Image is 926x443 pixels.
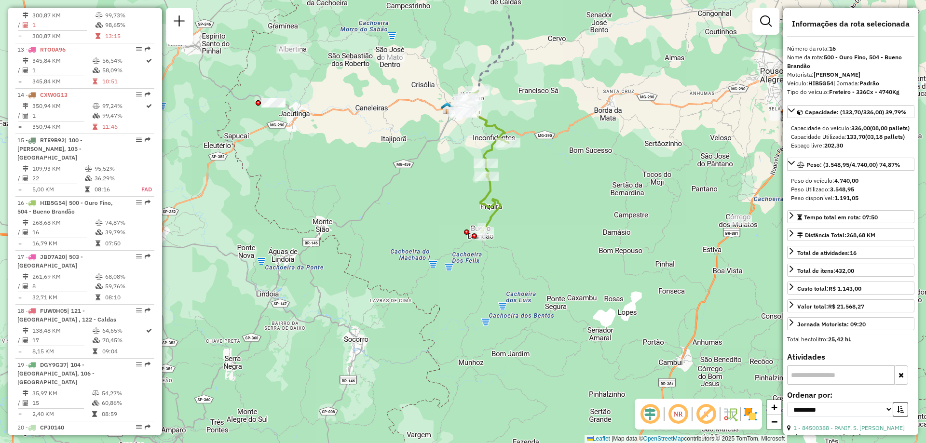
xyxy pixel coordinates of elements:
i: % de utilização do peso [93,58,100,64]
td: 1 [32,20,95,30]
td: 36,29% [94,174,132,183]
span: Total de atividades: [797,249,857,256]
a: Zoom in [767,400,781,415]
strong: 3.548,95 [830,186,854,193]
i: Tempo total em rota [95,241,100,246]
div: Número da rota: [787,44,914,53]
i: % de utilização da cubagem [92,400,99,406]
strong: 25,42 hL [828,336,851,343]
strong: 500 - Ouro Fino, 504 - Bueno Brandão [787,54,902,69]
td: 99,47% [102,111,145,121]
td: 08:59 [101,409,150,419]
td: 54,27% [101,389,150,398]
img: Exibir/Ocultar setores [743,406,758,422]
img: Fluxo de ruas [722,406,738,422]
div: Valor total: [797,302,864,311]
td: = [17,239,22,248]
td: 300,87 KM [32,11,95,20]
i: % de utilização do peso [93,328,100,334]
td: 68,08% [105,272,150,282]
em: Rota exportada [145,46,150,52]
span: FUW0H05 [40,307,67,314]
span: 17 - [17,253,83,269]
td: 17 [32,336,92,345]
td: 16 [32,228,95,237]
i: % de utilização da cubagem [85,175,92,181]
td: 109,93 KM [32,164,84,174]
i: Tempo total em rota [95,295,100,300]
td: = [17,31,22,41]
span: | Jornada: [833,80,879,87]
span: | 104 - [GEOGRAPHIC_DATA], 106 - [GEOGRAPHIC_DATA] [17,361,95,386]
td: 74,87% [105,218,150,228]
span: | 500 - Ouro Fino, 504 - Bueno Brandão [17,199,113,215]
a: 1 - 84500388 - PANIF. S. [PERSON_NAME] [793,424,905,431]
i: Tempo total em rota [93,124,97,130]
span: Peso: (3.548,95/4.740,00) 74,87% [806,161,900,168]
em: Opções [136,424,142,430]
td: 35,97 KM [32,389,92,398]
a: OpenStreetMap [643,435,684,442]
em: Rota exportada [145,200,150,205]
td: 39,79% [105,228,150,237]
div: Veículo: [787,79,914,88]
div: Jornada Motorista: 09:20 [797,320,866,329]
td: 22 [32,174,84,183]
em: Rota exportada [145,424,150,430]
i: Tempo total em rota [93,349,97,354]
div: Tipo do veículo: [787,88,914,96]
span: HIB5G54 [40,199,65,206]
i: Rota otimizada [146,58,152,64]
td: 5,00 KM [32,185,84,194]
td: FAD [132,185,152,194]
td: 261,69 KM [32,272,95,282]
td: 300,87 KM [32,31,95,41]
td: 345,84 KM [32,56,92,66]
i: Total de Atividades [23,113,28,119]
span: + [771,401,777,413]
div: Map data © contributors,© 2025 TomTom, Microsoft [585,435,787,443]
span: | 100 - [PERSON_NAME], 105 - [GEOGRAPHIC_DATA] [17,136,82,161]
td: 16,79 KM [32,239,95,248]
span: | 121 - [GEOGRAPHIC_DATA] , 122 - Caldas [17,307,116,323]
i: Distância Total [23,166,28,172]
td: = [17,347,22,356]
strong: 16 [850,249,857,256]
em: Rota exportada [145,254,150,259]
td: 15 [32,398,92,408]
div: Atividade não roteirizada - MINIMERCADO SAO JOSE [381,53,405,62]
h4: Atividades [787,352,914,362]
i: Total de Atividades [23,22,28,28]
td: / [17,111,22,121]
div: Distância Total: [797,231,875,240]
em: Opções [136,362,142,367]
strong: 432,00 [835,267,854,274]
div: Endereço: TREZE DE [DATE] [787,432,914,441]
i: Tempo total em rota [95,33,100,39]
i: Tempo total em rota [85,187,90,192]
strong: HIB5G54 [808,80,833,87]
i: Distância Total [23,103,28,109]
a: Total de itens:432,00 [787,264,914,277]
td: / [17,174,22,183]
strong: Padrão [859,80,879,87]
span: | [612,435,613,442]
td: 99,73% [105,11,150,20]
a: Custo total:R$ 1.143,00 [787,282,914,295]
em: Opções [136,308,142,313]
div: Peso: (3.548,95/4.740,00) 74,87% [787,173,914,206]
td: = [17,409,22,419]
a: Leaflet [587,435,610,442]
i: Distância Total [23,58,28,64]
strong: 4.740,00 [834,177,858,184]
i: % de utilização da cubagem [95,229,103,235]
i: Distância Total [23,274,28,280]
h4: Informações da rota selecionada [787,19,914,28]
span: Capacidade: (133,70/336,00) 39,79% [805,108,907,116]
td: 268,68 KM [32,218,95,228]
em: Opções [136,92,142,97]
td: 09:04 [102,347,145,356]
em: Opções [136,137,142,143]
img: Pa Ouro Fino [441,102,453,114]
em: Rota exportada [145,92,150,97]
